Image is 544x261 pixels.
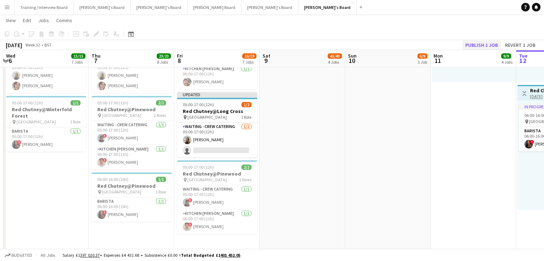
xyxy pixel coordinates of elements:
span: [GEOGRAPHIC_DATA] [102,189,141,194]
button: Revert 1 job [502,40,538,50]
span: ! [530,140,534,144]
h3: Red Chutney@Long Cross [177,108,257,114]
div: 4 Jobs [501,59,513,65]
div: Updated [177,92,257,98]
button: [PERSON_NAME]'s Board [298,0,357,14]
app-card-role: Kitchen [PERSON_NAME]1/106:00-17:00 (11h)[PERSON_NAME] [177,65,257,89]
span: 6/9 [417,53,427,59]
span: 11 [432,56,443,65]
span: 05:00-17:00 (12h) [97,100,128,105]
button: [PERSON_NAME]'s Board [74,0,131,14]
div: 8 Jobs [157,59,171,65]
span: 06:00-16:00 (10h) [97,177,128,182]
span: ! [17,140,21,144]
div: 1 Job [418,59,427,65]
span: 1/1 [70,100,80,105]
span: 2 Roles [239,177,251,182]
span: 12 [518,56,528,65]
span: ! [103,134,107,138]
span: 9 [261,56,270,65]
span: Sat [263,53,270,59]
span: 2 Roles [154,113,166,118]
div: 7 Jobs [72,59,85,65]
tcxspan: Call 397 020.37 via 3CX [80,252,100,258]
span: Total Budgeted £1 [181,252,240,258]
a: View [3,16,19,25]
div: 4 Jobs [328,59,342,65]
h3: Red Chutney@Pinewood [92,106,172,113]
div: [DATE] [6,41,22,49]
span: 1 Role [156,189,166,194]
app-job-card: 05:00-17:00 (12h)2/2Red Chutney@Pinewood [GEOGRAPHIC_DATA]2 RolesWaiting - Crew Catering1/105:00-... [92,96,172,169]
span: Edit [23,17,31,24]
span: Comms [56,17,72,24]
span: Tue [519,53,528,59]
span: 05:00-17:00 (12h) [183,164,214,170]
span: View [6,17,16,24]
span: 1/1 [156,177,166,182]
app-card-role: Waiting - Crew Catering1/105:00-17:00 (12h)![PERSON_NAME] [177,185,257,210]
span: Sun [348,53,357,59]
span: ! [103,210,107,215]
app-card-role: Waiting - Crew Catering1/205:00-17:00 (12h)[PERSON_NAME] [177,123,257,157]
span: Mon [433,53,443,59]
span: 05:00-17:00 (12h) [12,100,43,105]
div: Salary £1 + Expenses £4 431.68 + Subsistence £0.00 = [63,252,240,258]
span: Fri [177,53,183,59]
app-card-role: Waiting - Crew Catering2/205:00-17:00 (12h)[PERSON_NAME][PERSON_NAME] [92,58,172,93]
span: Week 32 [24,42,41,48]
app-job-card: 06:00-16:00 (10h)1/1Red Chutney@Pinewood [GEOGRAPHIC_DATA]1 RoleBarista1/106:00-16:00 (10h)![PERS... [92,172,172,222]
span: 10 [347,56,357,65]
span: 2/2 [241,164,251,170]
span: [GEOGRAPHIC_DATA] [16,119,56,124]
span: 2/2 [156,100,166,105]
app-card-role: Waiting - Crew Catering1/105:00-17:00 (12h)![PERSON_NAME] [92,121,172,145]
h3: Red Chutney@Winterfold Forest [6,106,86,119]
span: [GEOGRAPHIC_DATA] [187,177,227,182]
h3: Red Chutney@Pinewood [92,183,172,189]
div: BST [44,42,52,48]
span: Thu [92,53,101,59]
span: 15/15 [71,53,85,59]
app-job-card: Updated05:00-17:00 (12h)1/2Red Chutney@Long Cross [GEOGRAPHIC_DATA]1 RoleWaiting - Crew Catering1... [177,92,257,157]
button: [PERSON_NAME]'s Board [131,0,187,14]
span: 1 Role [241,114,251,120]
span: [GEOGRAPHIC_DATA] [187,114,227,120]
span: 8 [176,56,183,65]
button: Budgeted [4,251,33,259]
app-card-role: Barista1/105:00-17:00 (12h)![PERSON_NAME] [6,127,86,152]
tcxspan: Call 401 452.05 via 3CX [220,252,240,258]
h3: Red Chutney@Pinewood [177,171,257,177]
span: 6 [5,56,15,65]
a: Comms [53,16,75,25]
span: 23/23 [157,53,171,59]
app-job-card: 05:00-17:00 (12h)2/2Red Chutney@Pinewood [GEOGRAPHIC_DATA]2 RolesWaiting - Crew Catering1/105:00-... [177,160,257,234]
span: 05:00-17:00 (12h) [183,102,214,107]
button: [PERSON_NAME] Board [187,0,241,14]
div: 7 Jobs [242,59,256,65]
tcxspan: Call 12-08-2025 via 3CX [530,94,543,99]
button: Publish 1 job [462,40,501,50]
span: [GEOGRAPHIC_DATA] [102,113,141,118]
app-card-role: Kitchen [PERSON_NAME]1/106:00-17:00 (11h)![PERSON_NAME] [177,210,257,234]
span: Wed [6,53,15,59]
span: 9/9 [501,53,511,59]
span: ! [188,198,192,202]
span: Budgeted [11,253,32,258]
span: ! [188,222,192,227]
app-card-role: Waiting - Crew Catering2/205:00-17:00 (12h)[PERSON_NAME][PERSON_NAME] [6,58,86,93]
app-job-card: 05:00-17:00 (12h)1/1Red Chutney@Winterfold Forest [GEOGRAPHIC_DATA]1 RoleBarista1/105:00-17:00 (1... [6,96,86,152]
span: ! [103,158,107,162]
button: [PERSON_NAME]'s Board [241,0,298,14]
span: 41/43 [328,53,342,59]
a: Jobs [35,16,52,25]
span: 1 Role [70,119,80,124]
span: 16/19 [242,53,256,59]
button: Training / Interview Board [15,0,74,14]
a: Edit [20,16,34,25]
